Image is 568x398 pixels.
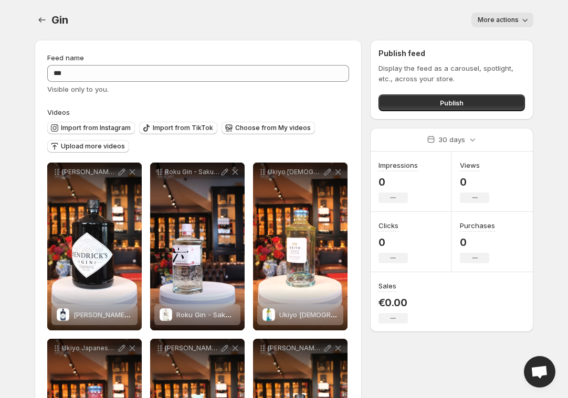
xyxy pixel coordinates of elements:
[47,163,142,330] div: [PERSON_NAME] 1,75 Liter 41.4% (XXL)Hendrick's Gin 1,75 Liter 41.4% (XXL)[PERSON_NAME] 1,75 Liter...
[253,163,348,330] div: Ukiyo [DEMOGRAPHIC_DATA] Yuzu Gin 40%Ukiyo Japanese Yuzu Gin 40%Ukiyo [DEMOGRAPHIC_DATA] Yuzu Gin...
[378,296,408,309] p: €0.00
[378,48,525,59] h2: Publish feed
[460,176,489,188] p: 0
[139,122,217,134] button: Import from TikTok
[62,344,117,352] p: Ukiyo Japanese Blossom Gin 40%
[47,53,84,62] span: Feed name
[153,124,213,132] span: Import from TikTok
[279,310,424,319] span: Ukiyo [DEMOGRAPHIC_DATA] Yuzu Gin 40%
[471,13,533,27] button: More actions
[73,310,199,319] span: [PERSON_NAME] 1,75 Liter 41.4% (XXL)
[165,168,219,176] p: Roku Gin - Sakura Bloom Edition 6 - The Seasonal Festival Collection - The Japanese Craft Gin (Su...
[460,236,495,249] p: 0
[440,98,464,108] span: Publish
[378,63,525,84] p: Display the feed as a carousel, spotlight, etc., across your store.
[378,220,398,231] h3: Clicks
[235,124,311,132] span: Choose from My videos
[47,108,70,116] span: Videos
[460,160,480,170] h3: Views
[47,140,129,153] button: Upload more videos
[378,281,396,291] h3: Sales
[62,168,117,176] p: [PERSON_NAME] 1,75 Liter 41.4% (XXL)
[378,94,525,111] button: Publish
[378,236,408,249] p: 0
[165,344,219,352] p: [PERSON_NAME] - Neptunia 43.4% (70cl)
[47,85,109,93] span: Visible only to you.
[51,14,68,26] span: Gin
[268,344,322,352] p: [PERSON_NAME] 41.4% (70cl)
[460,220,495,231] h3: Purchases
[524,356,555,388] div: Open chat
[47,122,135,134] button: Import from Instagram
[378,176,418,188] p: 0
[61,142,125,150] span: Upload more videos
[176,310,540,319] span: Roku Gin - Sakura Bloom Edition 6 - The Seasonal Festival Collection - The Japanese Craft Gin (Su...
[222,122,315,134] button: Choose from My videos
[438,134,465,145] p: 30 days
[35,13,49,27] button: Settings
[61,124,131,132] span: Import from Instagram
[378,160,418,170] h3: Impressions
[150,163,245,330] div: Roku Gin - Sakura Bloom Edition 6 - The Seasonal Festival Collection - The Japanese Craft Gin (Su...
[478,16,519,24] span: More actions
[268,168,322,176] p: Ukiyo [DEMOGRAPHIC_DATA] Yuzu Gin 40%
